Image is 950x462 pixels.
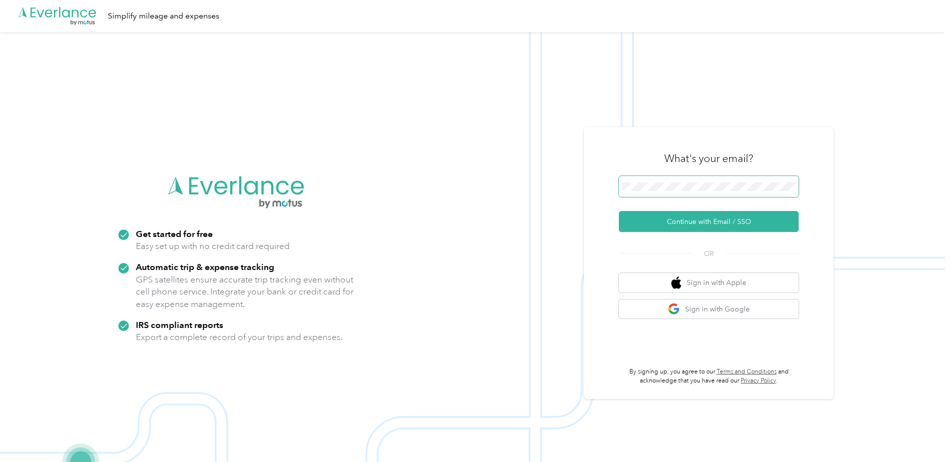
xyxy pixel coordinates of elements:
h3: What's your email? [664,151,753,165]
span: OR [691,248,726,259]
img: apple logo [671,276,681,289]
strong: IRS compliant reports [136,319,223,330]
div: Simplify mileage and expenses [108,10,219,22]
a: Terms and Conditions [717,368,777,375]
p: Export a complete record of your trips and expenses. [136,331,343,343]
button: apple logoSign in with Apple [619,273,799,292]
img: google logo [668,303,680,315]
button: Continue with Email / SSO [619,211,799,232]
button: google logoSign in with Google [619,299,799,319]
p: By signing up, you agree to our and acknowledge that you have read our . [619,367,799,385]
a: Privacy Policy [741,377,776,384]
strong: Get started for free [136,228,213,239]
p: GPS satellites ensure accurate trip tracking even without cell phone service. Integrate your bank... [136,273,354,310]
p: Easy set up with no credit card required [136,240,290,252]
strong: Automatic trip & expense tracking [136,261,274,272]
